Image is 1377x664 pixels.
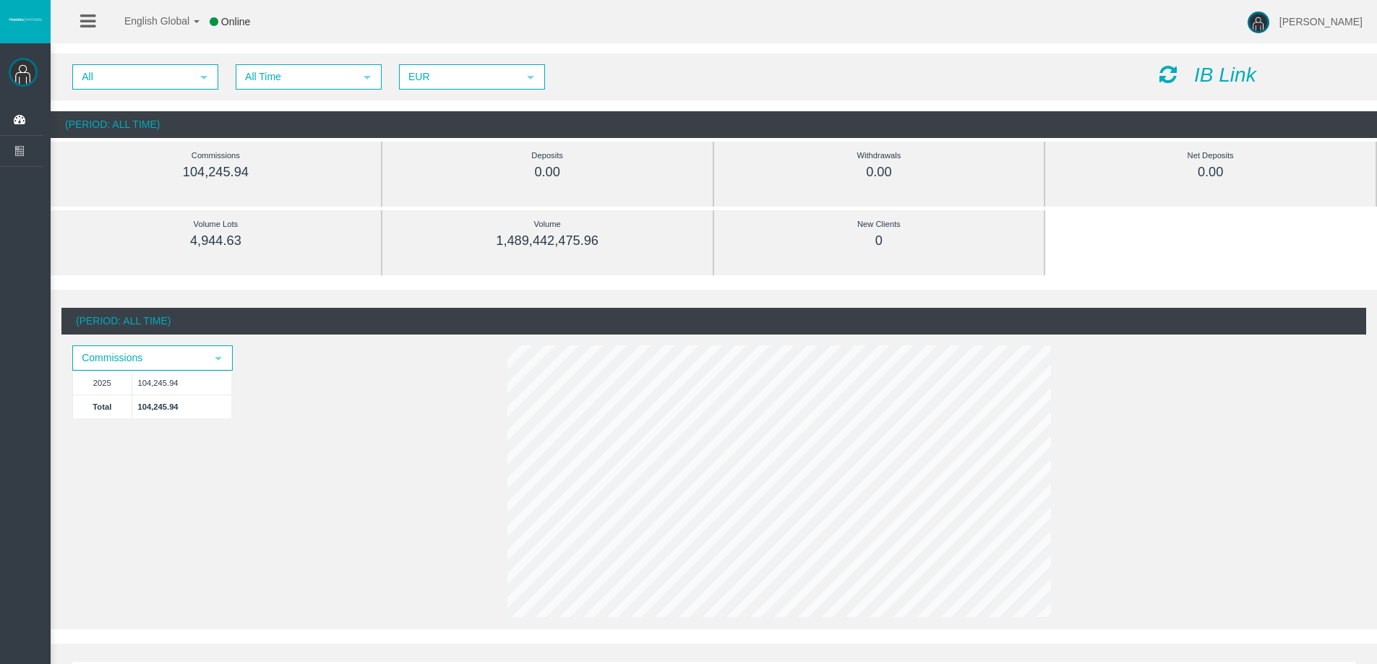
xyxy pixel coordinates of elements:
div: 104,245.94 [83,164,348,181]
div: Net Deposits [1078,147,1343,164]
span: select [525,72,536,83]
img: user-image [1248,12,1269,33]
div: Volume [415,216,680,233]
div: New Clients [747,216,1012,233]
div: Commissions [83,147,348,164]
span: select [361,72,373,83]
div: 4,944.63 [83,233,348,249]
i: Reload Dashboard [1159,64,1177,85]
td: Total [73,394,132,418]
div: 0.00 [415,164,680,181]
td: 104,245.94 [132,394,231,418]
i: IB Link [1194,64,1256,86]
span: English Global [106,15,189,27]
div: 0.00 [747,164,1012,181]
span: Commissions [74,347,205,369]
td: 104,245.94 [132,371,231,394]
span: EUR [400,66,518,88]
div: (Period: All Time) [61,308,1366,335]
span: All Time [237,66,354,88]
span: [PERSON_NAME] [1279,16,1363,27]
span: All [74,66,191,88]
div: (Period: All Time) [51,111,1377,138]
span: select [198,72,210,83]
span: Online [221,16,250,27]
div: 0 [747,233,1012,249]
div: Deposits [415,147,680,164]
img: logo.svg [7,17,43,22]
div: 0.00 [1078,164,1343,181]
span: select [213,353,224,364]
td: 2025 [73,371,132,394]
div: Volume Lots [83,216,348,233]
div: 1,489,442,475.96 [415,233,680,249]
div: Withdrawals [747,147,1012,164]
